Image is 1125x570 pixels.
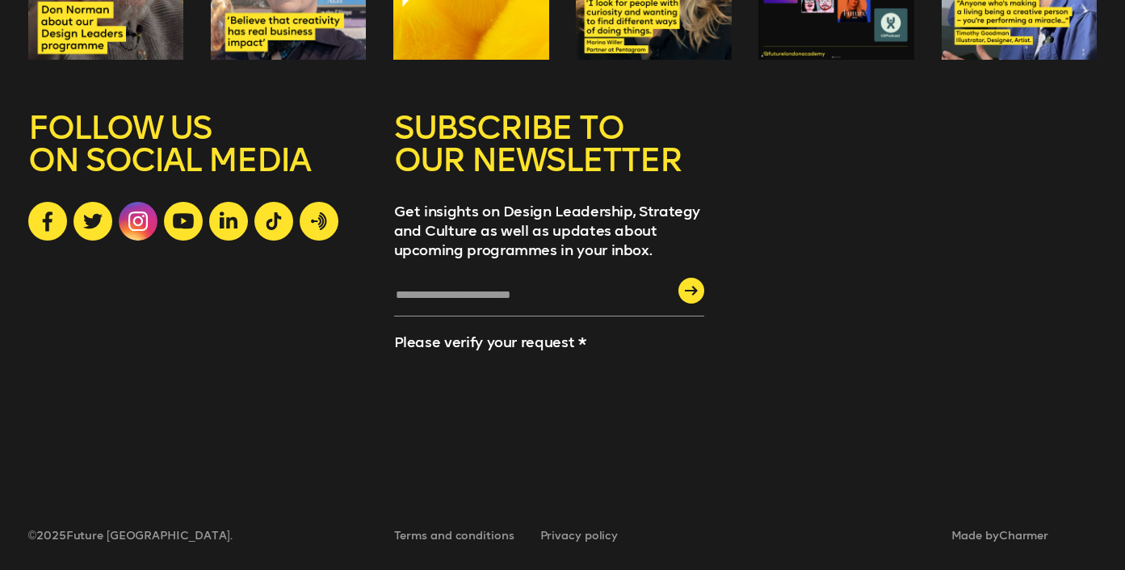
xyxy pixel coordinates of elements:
label: Please verify your request * [394,333,586,351]
h5: FOLLOW US ON SOCIAL MEDIA [28,111,366,202]
iframe: reCAPTCHA [394,360,527,476]
span: Made by [951,529,1049,543]
p: Get insights on Design Leadership, Strategy and Culture as well as updates about upcoming program... [394,202,704,260]
a: Charmer [999,529,1048,543]
a: Terms and conditions [394,529,514,543]
span: © 2025 Future [GEOGRAPHIC_DATA]. [28,529,258,543]
h5: SUBSCRIBE TO OUR NEWSLETTER [394,111,704,202]
a: Privacy policy [540,529,619,543]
